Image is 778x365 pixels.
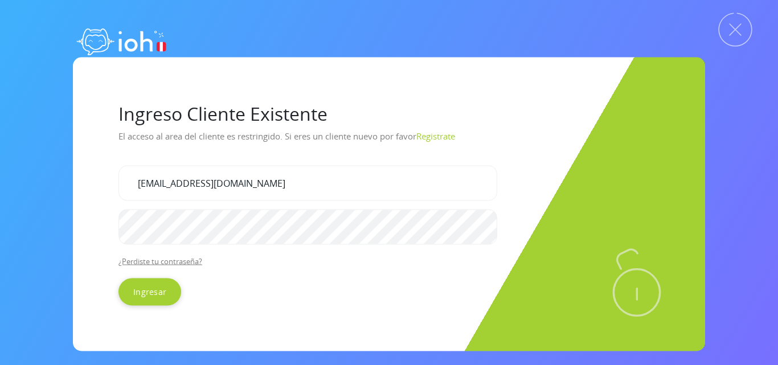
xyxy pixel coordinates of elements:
[118,165,497,200] input: Tu correo
[416,130,455,141] a: Registrate
[118,102,660,124] h1: Ingreso Cliente Existente
[118,126,660,156] p: El acceso al area del cliente es restringido. Si eres un cliente nuevo por favor
[118,278,181,305] input: Ingresar
[73,17,170,63] img: logo
[718,13,752,47] img: Cerrar
[118,256,202,266] a: ¿Perdiste tu contraseña?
